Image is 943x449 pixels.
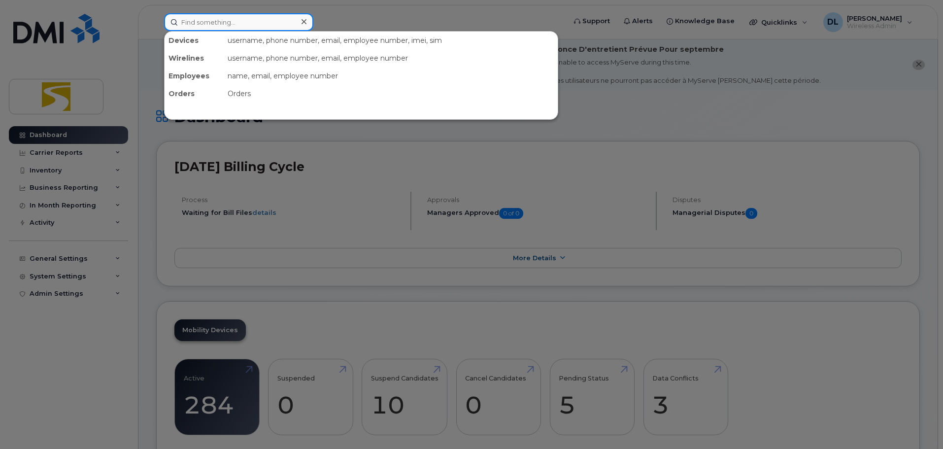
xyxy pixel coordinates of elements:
[224,32,558,49] div: username, phone number, email, employee number, imei, sim
[165,32,224,49] div: Devices
[224,49,558,67] div: username, phone number, email, employee number
[224,67,558,85] div: name, email, employee number
[165,49,224,67] div: Wirelines
[165,67,224,85] div: Employees
[224,85,558,103] div: Orders
[165,85,224,103] div: Orders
